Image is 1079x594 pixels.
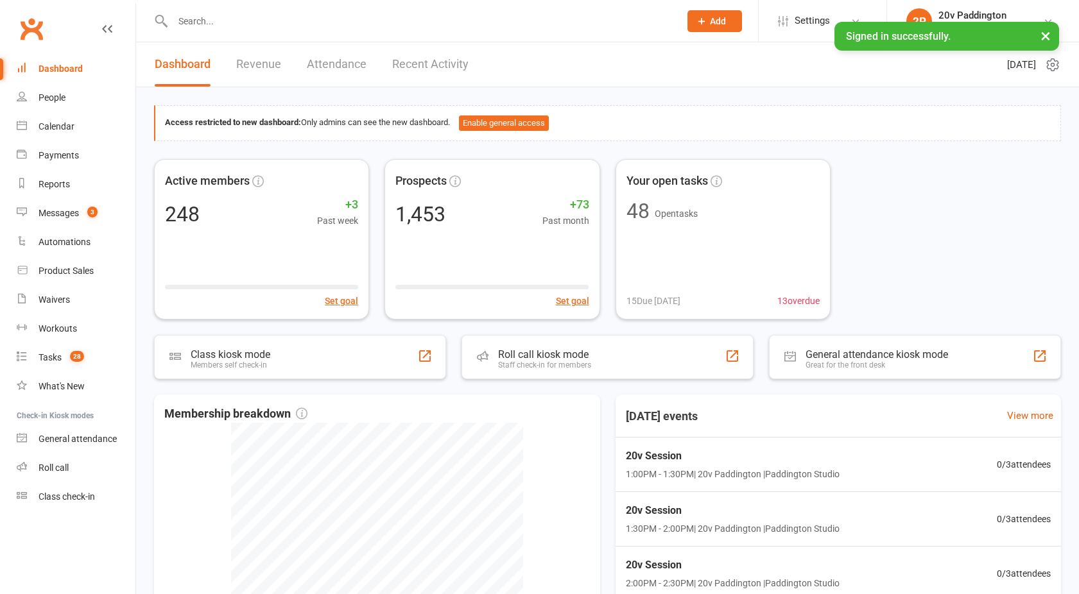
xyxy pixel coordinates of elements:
[542,196,589,214] span: +73
[155,42,211,87] a: Dashboard
[626,576,840,590] span: 2:00PM - 2:30PM | 20v Paddington | Paddington Studio
[39,266,94,276] div: Product Sales
[39,462,69,473] div: Roll call
[17,55,135,83] a: Dashboard
[1007,57,1036,72] span: [DATE]
[626,522,840,536] span: 1:30PM - 2:00PM | 20v Paddington | Paddington Studio
[655,208,698,219] span: Open tasks
[39,64,83,74] div: Dashboard
[165,204,200,225] div: 248
[317,214,358,228] span: Past week
[626,557,840,573] span: 20v Session
[498,361,591,369] div: Staff check-in for members
[459,115,549,131] button: Enable general access
[906,8,932,34] div: 2P
[39,179,70,189] div: Reports
[17,454,135,482] a: Roll call
[39,381,85,391] div: What's New
[325,294,358,308] button: Set goal
[498,348,591,361] div: Roll call kiosk mode
[1007,408,1053,423] a: View more
[17,170,135,199] a: Reports
[938,10,1006,21] div: 20v Paddington
[39,92,65,103] div: People
[17,285,135,314] a: Waivers
[17,141,135,170] a: Payments
[687,10,742,32] button: Add
[165,115,1051,131] div: Only admins can see the new dashboard.
[39,237,91,247] div: Automations
[997,512,1051,526] span: 0 / 3 attendees
[626,448,840,464] span: 20v Session
[39,208,79,218] div: Messages
[17,257,135,285] a: Product Sales
[997,457,1051,471] span: 0 / 3 attendees
[1034,22,1057,49] button: ×
[317,196,358,214] span: +3
[169,12,671,30] input: Search...
[39,434,117,444] div: General attendance
[17,83,135,112] a: People
[846,30,951,42] span: Signed in successfully.
[87,207,98,217] span: 3
[191,361,270,369] div: Members self check-in
[17,112,135,141] a: Calendar
[795,6,830,35] span: Settings
[17,343,135,372] a: Tasks 28
[710,16,726,26] span: Add
[626,294,680,308] span: 15 Due [DATE]
[39,323,77,334] div: Workouts
[39,294,70,305] div: Waivers
[626,201,650,221] div: 48
[542,214,589,228] span: Past month
[17,372,135,401] a: What's New
[395,172,447,191] span: Prospects
[777,294,820,308] span: 13 overdue
[236,42,281,87] a: Revenue
[39,491,95,502] div: Class check-in
[997,566,1051,581] span: 0 / 3 attendees
[17,482,135,511] a: Class kiosk mode
[17,228,135,257] a: Automations
[164,405,307,423] span: Membership breakdown
[165,172,250,191] span: Active members
[39,150,79,160] div: Payments
[395,204,445,225] div: 1,453
[307,42,367,87] a: Attendance
[39,352,62,362] div: Tasks
[17,425,135,454] a: General attendance kiosk mode
[17,314,135,343] a: Workouts
[15,13,47,45] a: Clubworx
[70,351,84,362] span: 28
[39,121,74,132] div: Calendar
[626,172,708,191] span: Your open tasks
[806,361,948,369] div: Great for the front desk
[626,502,840,519] span: 20v Session
[616,405,708,428] h3: [DATE] events
[17,199,135,228] a: Messages 3
[626,467,840,481] span: 1:00PM - 1:30PM | 20v Paddington | Paddington Studio
[191,348,270,361] div: Class kiosk mode
[392,42,469,87] a: Recent Activity
[938,21,1006,33] div: 20v Paddington
[806,348,948,361] div: General attendance kiosk mode
[556,294,589,308] button: Set goal
[165,117,301,127] strong: Access restricted to new dashboard:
